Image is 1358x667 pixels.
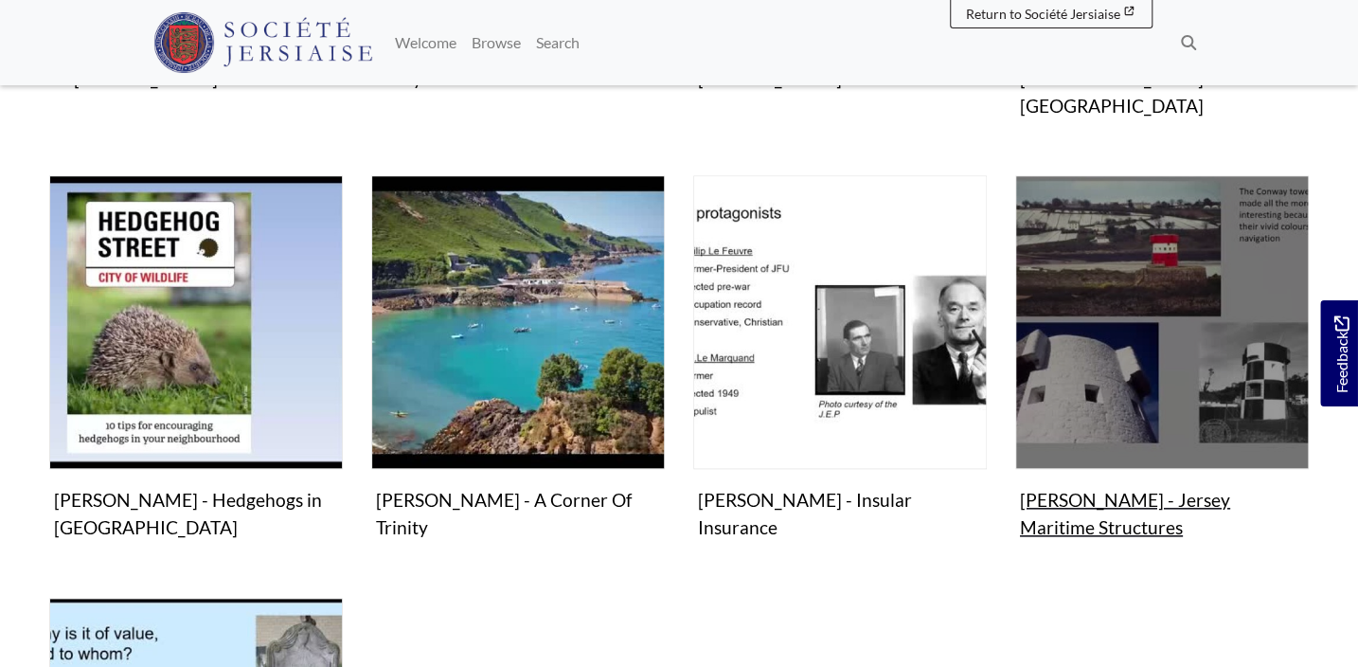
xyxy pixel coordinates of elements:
img: Société Jersiaise [153,12,372,73]
img: Sue Hardy - A Corner Of Trinity [371,175,665,469]
img: Stuart Fell - Jersey Maritime Structures [1015,175,1309,469]
img: Roy Le Herissier - Insular Insurance [693,175,987,469]
a: Browse [464,24,528,62]
a: John Pinel - Hedgehogs in Jersey [PERSON_NAME] - Hedgehogs in [GEOGRAPHIC_DATA] [49,175,343,547]
a: Roy Le Herissier - Insular Insurance [PERSON_NAME] - Insular Insurance [693,175,987,547]
span: Feedback [1330,315,1352,392]
a: Sue Hardy - A Corner Of Trinity [PERSON_NAME] - A Corner Of Trinity [371,175,665,547]
span: Return to Société Jersiaise [966,6,1120,22]
a: Welcome [387,24,464,62]
a: Would you like to provide feedback? [1320,300,1358,406]
img: John Pinel - Hedgehogs in Jersey [49,175,343,469]
a: Société Jersiaise logo [153,8,372,78]
a: Search [528,24,587,62]
a: Stuart Fell - Jersey Maritime Structures [PERSON_NAME] - Jersey Maritime Structures [1015,175,1309,547]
